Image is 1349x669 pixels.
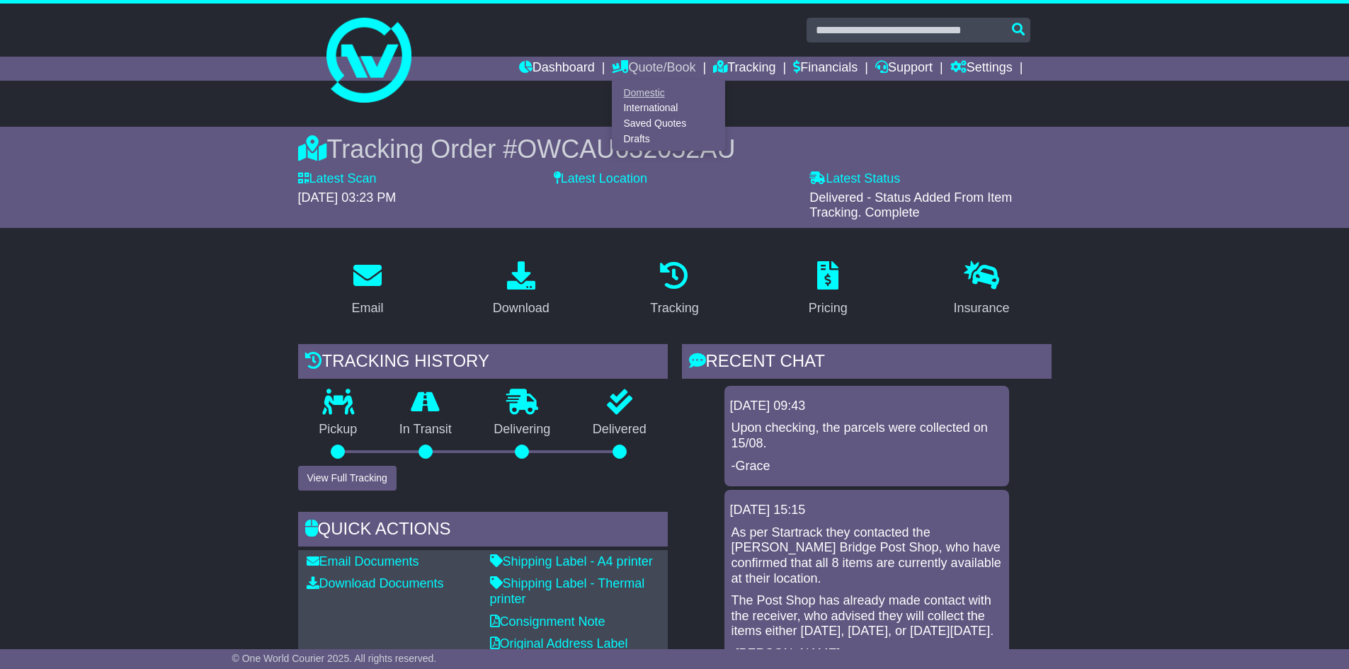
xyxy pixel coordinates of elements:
p: -Grace [732,459,1002,474]
a: International [613,101,724,116]
a: Shipping Label - Thermal printer [490,576,645,606]
label: Latest Status [809,171,900,187]
a: Settings [950,57,1013,81]
a: Download Documents [307,576,444,590]
a: Download [484,256,559,323]
a: Dashboard [519,57,595,81]
div: Pricing [809,299,848,318]
p: Delivered [571,422,668,438]
div: [DATE] 15:15 [730,503,1003,518]
p: In Transit [378,422,473,438]
p: Pickup [298,422,379,438]
a: Saved Quotes [613,116,724,132]
span: Delivered - Status Added From Item Tracking. Complete [809,190,1012,220]
a: Consignment Note [490,614,605,629]
a: Email Documents [307,554,419,568]
div: Insurance [954,299,1010,318]
p: -[PERSON_NAME] [732,646,1002,662]
a: Email [342,256,392,323]
p: As per Startrack they contacted the [PERSON_NAME] Bridge Post Shop, who have confirmed that all 8... [732,525,1002,586]
a: Drafts [613,131,724,147]
a: Domestic [613,85,724,101]
a: Tracking [641,256,707,323]
a: Support [875,57,933,81]
div: RECENT CHAT [682,344,1052,382]
a: Insurance [945,256,1019,323]
div: Quote/Book [612,81,725,151]
a: Financials [793,57,858,81]
div: [DATE] 09:43 [730,399,1003,414]
p: The Post Shop has already made contact with the receiver, who advised they will collect the items... [732,593,1002,639]
span: © One World Courier 2025. All rights reserved. [232,653,437,664]
label: Latest Scan [298,171,377,187]
a: Tracking [713,57,775,81]
div: Email [351,299,383,318]
span: [DATE] 03:23 PM [298,190,397,205]
button: View Full Tracking [298,466,397,491]
p: Upon checking, the parcels were collected on 15/08. [732,421,1002,451]
div: Tracking Order # [298,134,1052,164]
div: Quick Actions [298,512,668,550]
a: Pricing [799,256,857,323]
div: Download [493,299,550,318]
p: Delivering [473,422,572,438]
div: Tracking history [298,344,668,382]
a: Original Address Label [490,636,628,651]
label: Latest Location [554,171,647,187]
span: OWCAU632052AU [517,135,735,164]
a: Quote/Book [612,57,695,81]
div: Tracking [650,299,698,318]
a: Shipping Label - A4 printer [490,554,653,568]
